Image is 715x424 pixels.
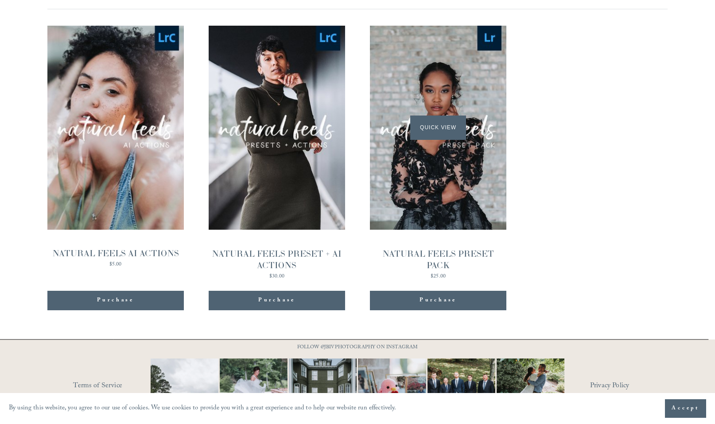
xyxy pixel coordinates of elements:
[665,399,706,418] button: Accept
[590,379,668,393] a: Privacy Policy
[47,291,184,310] button: Purchase
[209,291,345,310] button: Purchase
[52,247,179,259] div: NATURAL FEELS AI ACTIONS
[370,274,506,279] div: $25.00
[672,404,699,413] span: Accept
[52,262,179,267] div: $5.00
[370,26,506,281] a: NATURAL FEELS PRESET PACK
[410,116,466,140] span: Quick View
[73,379,176,393] a: Terms of Service
[258,296,295,305] span: Purchase
[209,248,345,272] div: NATURAL FEELS PRESET + AI ACTIONS
[370,248,506,272] div: NATURAL FEELS PRESET PACK
[97,296,134,305] span: Purchase
[280,343,435,353] p: FOLLOW @JBIVPHOTOGRAPHY ON INSTAGRAM
[47,26,184,270] a: NATURAL FEELS AI ACTIONS
[9,402,396,415] p: By using this website, you agree to our use of cookies. We use cookies to provide you with a grea...
[420,296,457,305] span: Purchase
[209,274,345,279] div: $30.00
[370,291,506,310] button: Purchase
[209,26,345,281] a: NATURAL FEELS PRESET + AI ACTIONS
